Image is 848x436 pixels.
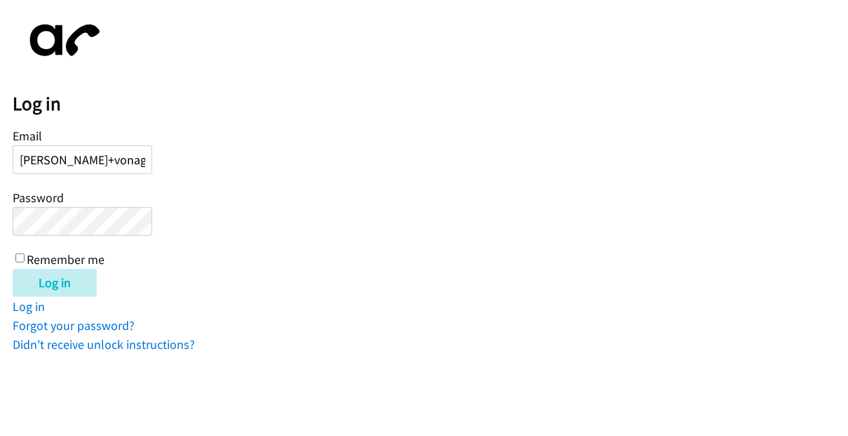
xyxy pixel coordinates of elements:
[13,13,111,68] img: aphone-8a226864a2ddd6a5e75d1ebefc011f4aa8f32683c2d82f3fb0802fe031f96514.svg
[13,317,135,333] a: Forgot your password?
[13,190,64,206] label: Password
[13,298,45,315] a: Log in
[13,92,848,116] h2: Log in
[27,251,105,267] label: Remember me
[13,269,97,297] input: Log in
[13,336,195,352] a: Didn't receive unlock instructions?
[13,128,42,144] label: Email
